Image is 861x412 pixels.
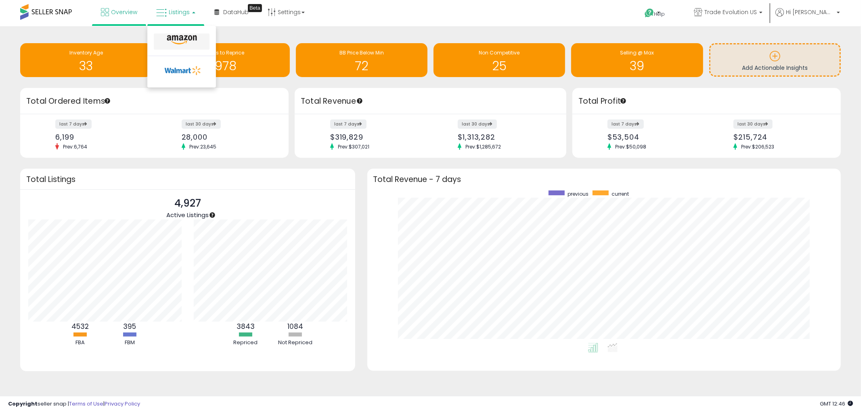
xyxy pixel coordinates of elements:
span: BB Price Below Min [339,49,384,56]
b: 1084 [287,322,303,331]
div: Tooltip anchor [248,4,262,12]
div: Tooltip anchor [209,211,216,219]
a: Privacy Policy [105,400,140,408]
h3: Total Listings [26,176,349,182]
span: Inventory Age [69,49,103,56]
a: Selling @ Max 39 [571,43,703,77]
span: Prev: $307,021 [334,143,373,150]
span: Prev: 23,645 [185,143,220,150]
div: 6,199 [55,133,148,141]
div: Repriced [221,339,270,347]
span: Non Competitive [479,49,520,56]
h1: 25 [438,59,561,73]
b: 4532 [71,322,89,331]
b: 3843 [237,322,255,331]
label: last 7 days [608,119,644,129]
a: Non Competitive 25 [434,43,565,77]
span: Selling @ Max [620,49,654,56]
label: last 30 days [458,119,497,129]
h1: 72 [300,59,423,73]
div: $319,829 [330,133,425,141]
b: 395 [123,322,136,331]
div: Tooltip anchor [104,97,111,105]
span: Help [654,10,665,17]
span: Trade Evolution US [704,8,757,16]
a: Needs to Reprice 1978 [158,43,289,77]
a: Add Actionable Insights [710,44,840,75]
div: $1,313,282 [458,133,552,141]
div: $215,724 [733,133,826,141]
span: Prev: $206,523 [737,143,778,150]
div: Tooltip anchor [356,97,363,105]
h3: Total Revenue [301,96,560,107]
label: last 30 days [182,119,221,129]
span: Listings [169,8,190,16]
div: FBA [56,339,104,347]
div: seller snap | | [8,400,140,408]
span: Add Actionable Insights [742,64,808,72]
label: last 30 days [733,119,773,129]
span: Overview [111,8,137,16]
span: Active Listings [166,211,209,219]
span: Prev: 6,764 [59,143,91,150]
h1: 1978 [162,59,285,73]
a: Terms of Use [69,400,103,408]
div: $53,504 [608,133,700,141]
p: 4,927 [166,196,209,211]
div: FBM [105,339,154,347]
a: Hi [PERSON_NAME] [775,8,840,26]
span: current [612,190,629,197]
span: previous [568,190,589,197]
a: Help [638,2,681,26]
strong: Copyright [8,400,38,408]
label: last 7 days [330,119,367,129]
a: Inventory Age 33 [20,43,152,77]
span: Needs to Reprice [203,49,244,56]
i: Get Help [644,8,654,18]
div: Tooltip anchor [620,97,627,105]
span: Prev: $1,285,672 [461,143,505,150]
div: 28,000 [182,133,274,141]
div: Not Repriced [271,339,319,347]
h3: Total Revenue - 7 days [373,176,835,182]
label: last 7 days [55,119,92,129]
h1: 39 [575,59,699,73]
span: Prev: $50,098 [611,143,650,150]
span: Hi [PERSON_NAME] [786,8,834,16]
span: 2025-09-9 12:46 GMT [820,400,853,408]
h3: Total Profit [578,96,835,107]
a: BB Price Below Min 72 [296,43,427,77]
span: DataHub [223,8,249,16]
h1: 33 [24,59,148,73]
h3: Total Ordered Items [26,96,283,107]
